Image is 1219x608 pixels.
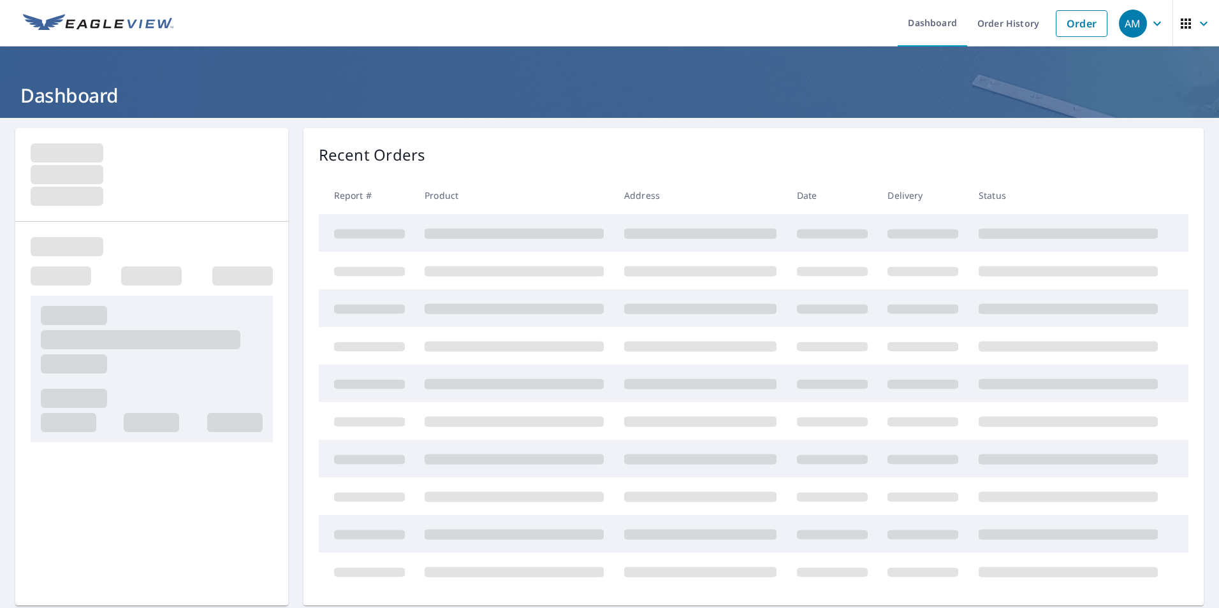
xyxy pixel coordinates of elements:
th: Status [968,177,1168,214]
h1: Dashboard [15,82,1204,108]
img: EV Logo [23,14,173,33]
th: Delivery [877,177,968,214]
p: Recent Orders [319,143,426,166]
a: Order [1056,10,1107,37]
th: Report # [319,177,415,214]
th: Product [414,177,614,214]
div: AM [1119,10,1147,38]
th: Address [614,177,787,214]
th: Date [787,177,878,214]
